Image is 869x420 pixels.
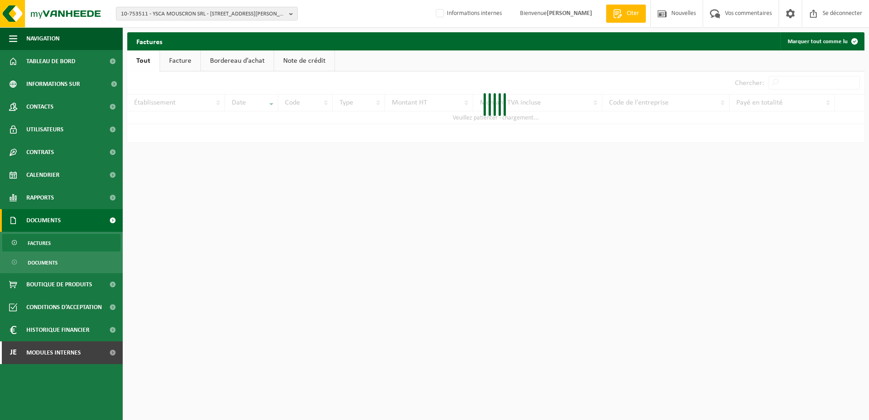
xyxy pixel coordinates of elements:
[28,235,51,252] span: Factures
[26,73,105,95] span: Informations sur l’entreprise
[26,50,75,73] span: Tableau de bord
[2,254,120,271] a: Documents
[2,234,120,251] a: Factures
[547,10,592,17] strong: [PERSON_NAME]
[127,50,160,71] a: Tout
[26,319,90,341] span: Historique financier
[26,95,54,118] span: Contacts
[9,341,17,364] span: Je
[121,7,285,21] span: 10-753511 - YSCA MOUSCRON SRL - [STREET_ADDRESS][PERSON_NAME]
[26,296,102,319] span: Conditions d’acceptation
[26,341,81,364] span: Modules internes
[26,186,54,209] span: Rapports
[26,209,61,232] span: Documents
[26,118,64,141] span: Utilisateurs
[127,32,171,50] h2: Factures
[26,141,54,164] span: Contrats
[520,10,592,17] font: Bienvenue
[160,50,200,71] a: Facture
[788,39,848,45] font: Marquer tout comme lu
[274,50,335,71] a: Note de crédit
[26,27,60,50] span: Navigation
[26,164,60,186] span: Calendrier
[624,9,641,18] span: Citer
[28,254,58,271] span: Documents
[116,7,298,20] button: 10-753511 - YSCA MOUSCRON SRL - [STREET_ADDRESS][PERSON_NAME]
[780,32,864,50] button: Marquer tout comme lu
[26,273,92,296] span: Boutique de produits
[606,5,646,23] a: Citer
[201,50,274,71] a: Bordereau d’achat
[434,7,502,20] label: Informations internes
